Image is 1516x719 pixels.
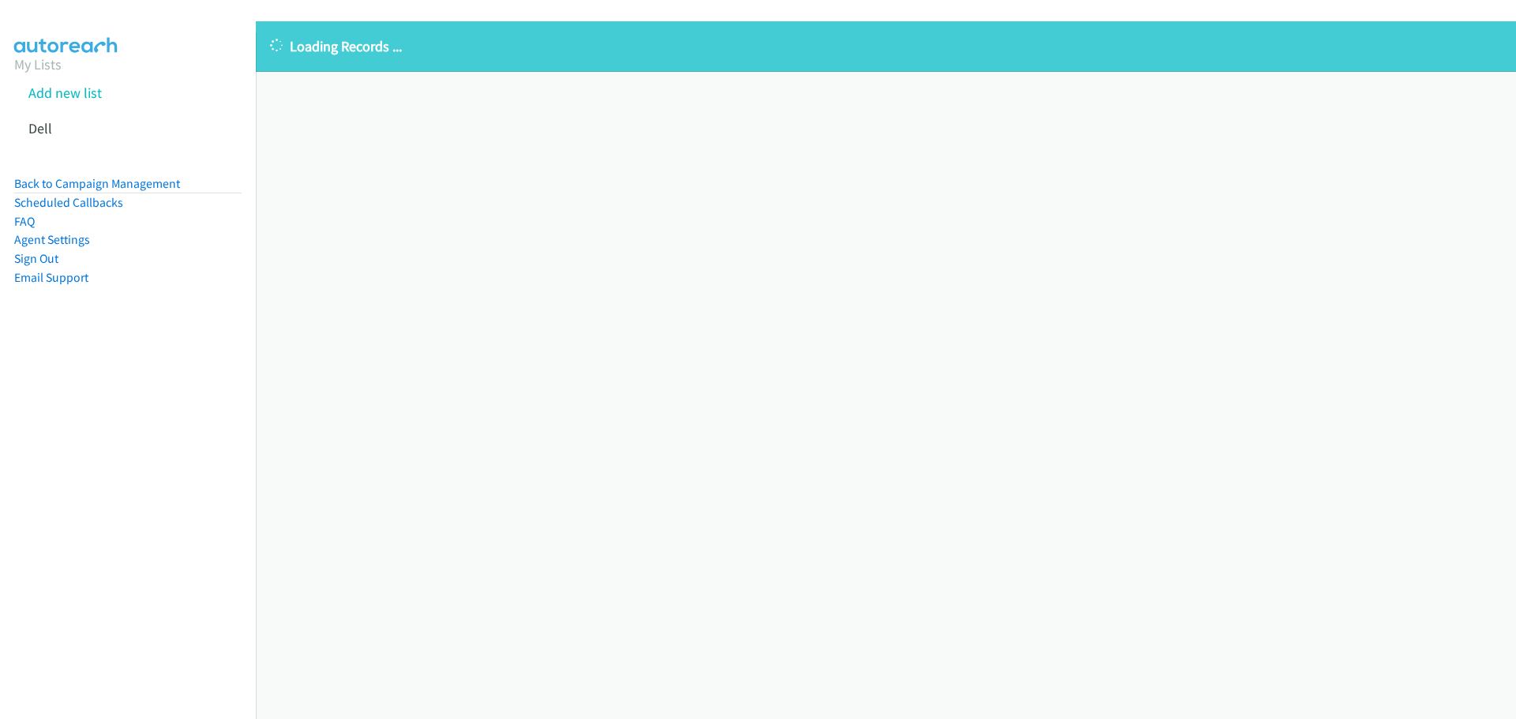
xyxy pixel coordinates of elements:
[28,84,102,102] a: Add new list
[14,270,88,285] a: Email Support
[28,119,52,137] a: Dell
[270,36,1502,57] p: Loading Records ...
[14,195,123,210] a: Scheduled Callbacks
[14,214,35,229] a: FAQ
[14,251,58,266] a: Sign Out
[14,232,90,247] a: Agent Settings
[14,176,180,191] a: Back to Campaign Management
[14,55,62,73] a: My Lists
